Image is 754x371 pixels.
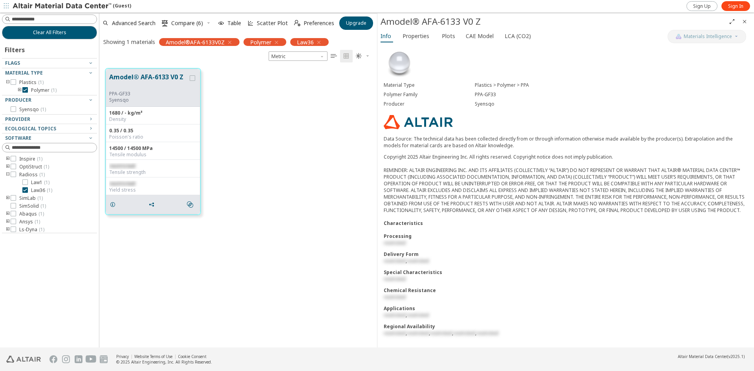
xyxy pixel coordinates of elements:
div: (Guest) [13,2,131,10]
button: Clear All Filters [2,26,97,39]
img: Altair Engineering [6,356,41,363]
img: Altair Material Data Center [13,2,113,10]
span: restricted [384,239,406,246]
span: Compare (6) [171,20,203,26]
span: Law1 [31,179,49,186]
i:  [343,53,350,59]
div: 1680 / - kg/m³ [109,110,197,116]
span: Material Type [5,69,43,76]
button: Producer [2,95,97,105]
div: (v2025.1) [678,354,745,359]
div: Regional Availability [384,323,748,330]
button: Provider [2,115,97,124]
span: SimLab [19,195,43,201]
button: Close [738,15,751,28]
span: restricted [476,330,498,336]
span: ( 1 ) [51,87,57,93]
a: Privacy [116,354,129,359]
img: AI Copilot [675,33,682,40]
span: ( 1 ) [38,79,44,86]
div: © 2025 Altair Engineering, Inc. All Rights Reserved. [116,359,212,365]
span: Materials Intelligence [684,33,732,40]
div: Polymer Family [384,91,475,98]
button: Ecological Topics [2,124,97,133]
span: Clear All Filters [33,29,66,36]
span: Polymer [31,87,57,93]
div: Producer [384,101,475,107]
span: restricted [407,312,429,318]
span: restricted [407,258,429,264]
i: toogle group [5,195,11,201]
span: Ecological Topics [5,125,56,132]
button: Table View [328,50,340,62]
div: Density [109,116,197,122]
span: Software [5,135,31,141]
div: Unit System [269,51,328,61]
a: Website Terms of Use [134,354,172,359]
span: restricted [384,330,406,336]
img: Material Type Image [384,48,415,79]
span: restricted [109,163,135,169]
div: Characteristics [384,220,748,227]
span: Altair Material Data Center [678,354,727,359]
span: restricted [384,294,406,300]
button: Full Screen [726,15,738,28]
span: ( 1 ) [37,195,43,201]
i: toogle group [5,227,11,233]
div: Tensile modulus [109,152,197,158]
i: toogle group [5,219,11,225]
i: toogle group [5,172,11,178]
div: Poisson's ratio [109,134,197,140]
span: Plots [442,30,455,42]
span: Metric [269,51,328,61]
img: Logo - Provider [384,115,453,129]
button: Flags [2,58,97,68]
div: Delivery Form [384,251,748,258]
span: SimSolid [19,203,46,209]
span: Properties [403,30,429,42]
span: Abaqus [19,211,44,217]
span: Inspire [19,156,42,162]
button: Details [106,197,123,212]
span: restricted [453,330,475,336]
div: Yield stress [109,187,197,193]
button: Amodel® AFA-6133 V0 Z [109,72,188,91]
span: OptiStruct [19,164,49,170]
i: toogle group [17,87,22,93]
span: CAE Model [466,30,494,42]
span: ( 1 ) [35,218,40,225]
span: Ls-Dyna [19,227,44,233]
span: ( 1 ) [39,171,45,178]
span: Upgrade [346,20,366,26]
p: Data Source: The technical data has been collected directly from or through information otherwise... [384,135,748,149]
span: restricted [430,330,452,336]
div: PPA-GF33 [475,91,748,98]
div: , [384,312,748,318]
div: Special Characteristics [384,269,748,276]
div: Chemical Resistance [384,287,748,294]
i: toogle group [5,211,11,217]
span: Scatter Plot [257,20,288,26]
div: Material Type [384,82,475,88]
span: Producer [5,97,31,103]
span: ( 1 ) [47,187,52,194]
p: Syensqo [109,97,188,103]
span: Sign In [728,3,743,9]
button: Similar search [183,197,200,212]
span: Syensqo [19,106,46,113]
span: ( 1 ) [44,179,49,186]
div: Processing [384,233,748,239]
span: Table [227,20,241,26]
span: Law36 [297,38,314,46]
i:  [187,201,193,208]
div: Showing 1 materials [103,38,155,46]
span: Amodel®AFA-6133V0Z [166,38,225,46]
button: AI CopilotMaterials Intelligence [668,30,746,43]
span: restricted [384,312,406,318]
span: Preferences [304,20,334,26]
div: , , , , [384,330,748,336]
span: Radioss [19,172,45,178]
i: toogle group [5,164,11,170]
div: 14500 / 14500 MPa [109,145,197,152]
span: Sign Up [693,3,711,9]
